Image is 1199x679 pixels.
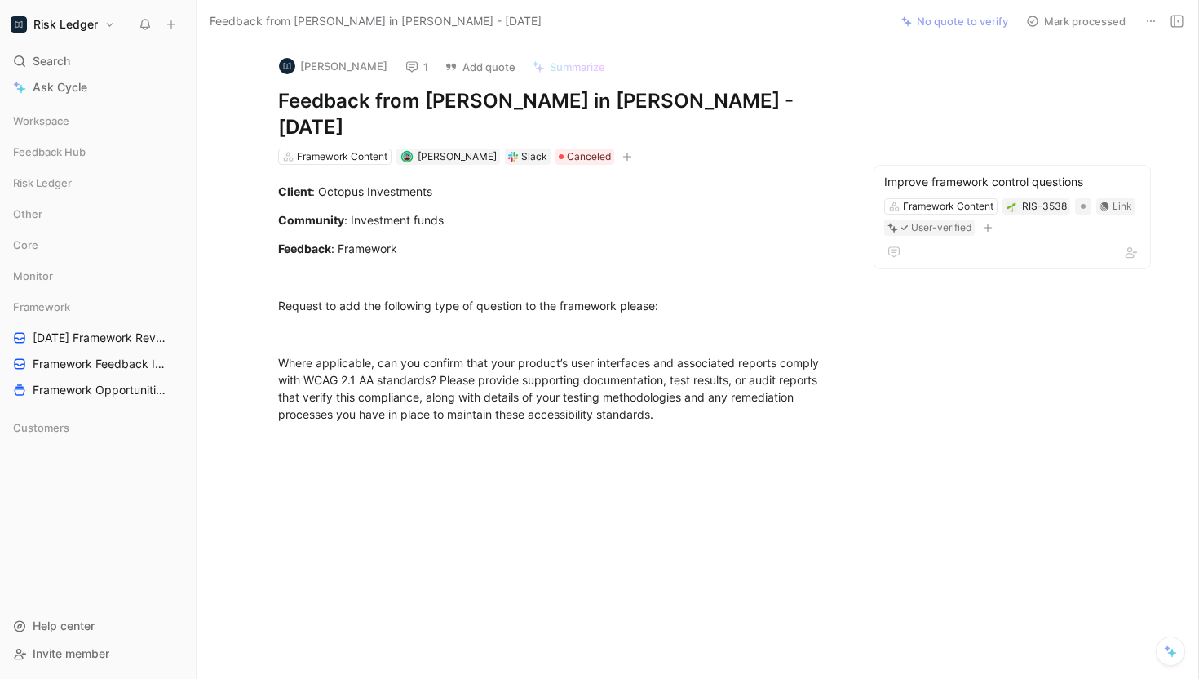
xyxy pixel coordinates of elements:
button: Mark processed [1019,10,1133,33]
span: Workspace [13,113,69,129]
div: Canceled [555,149,614,165]
a: Framework Opportunities [7,378,189,402]
div: Customers [7,415,189,440]
div: Other [7,202,189,226]
div: Customers [7,415,189,445]
div: Slack [521,149,547,165]
div: Request to add the following type of question to the framework please: [278,297,843,314]
img: logo [279,58,295,74]
span: [PERSON_NAME] [418,150,497,162]
span: Framework [13,299,70,315]
button: No quote to verify [894,10,1015,33]
span: Framework Feedback Inbox [33,356,168,372]
div: Link [1113,198,1132,215]
span: Help center [33,619,95,632]
div: : Framework [278,240,843,257]
span: Framework Opportunities [33,382,166,398]
img: Risk Ledger [11,16,27,33]
div: Risk Ledger [7,171,189,195]
div: Search [7,49,189,73]
div: : Investment funds [278,211,843,229]
span: Invite member [33,646,109,660]
span: Core [13,237,38,253]
div: Monitor [7,264,189,288]
div: Feedback Hub [7,140,189,169]
div: Framework [7,295,189,319]
span: Search [33,51,70,71]
a: Ask Cycle [7,75,189,100]
span: Feedback from [PERSON_NAME] in [PERSON_NAME] - [DATE] [210,11,542,31]
div: Invite member [7,641,189,666]
span: Monitor [13,268,53,284]
img: 🌱 [1007,202,1016,212]
button: Summarize [524,55,613,78]
a: [DATE] Framework Review [7,326,189,350]
span: Summarize [550,60,605,74]
div: Monitor [7,264,189,293]
div: Core [7,233,189,262]
span: Other [13,206,42,222]
img: avatar [402,153,411,162]
div: Where applicable, can you confirm that your product’s user interfaces and associated reports comp... [278,354,843,423]
span: Risk Ledger [13,175,72,191]
span: Customers [13,419,69,436]
div: Framework Content [903,198,993,215]
div: Feedback Hub [7,140,189,164]
button: logo[PERSON_NAME] [272,54,395,78]
span: Feedback Hub [13,144,86,160]
h1: Risk Ledger [33,17,98,32]
strong: Client [278,184,312,198]
button: 1 [398,55,436,78]
h1: Feedback from [PERSON_NAME] in [PERSON_NAME] - [DATE] [278,88,843,140]
div: Core [7,233,189,257]
button: Add quote [437,55,523,78]
button: 🌱 [1006,201,1017,212]
div: Risk Ledger [7,171,189,200]
div: Framework Content [297,149,387,165]
div: Workspace [7,109,189,133]
span: Ask Cycle [33,78,87,97]
span: [DATE] Framework Review [33,330,167,346]
div: Framework[DATE] Framework ReviewFramework Feedback InboxFramework Opportunities [7,295,189,402]
a: Framework Feedback Inbox [7,352,189,376]
div: Improve framework control questions [884,172,1140,192]
div: : Octopus Investments [278,183,843,200]
strong: Feedback [278,242,331,255]
div: RIS-3538 [1022,198,1067,215]
span: Canceled [567,149,611,165]
div: User-verified [911,220,971,236]
strong: Community [278,213,344,227]
div: Other [7,202,189,231]
div: Help center [7,614,189,638]
button: Risk LedgerRisk Ledger [7,13,119,36]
